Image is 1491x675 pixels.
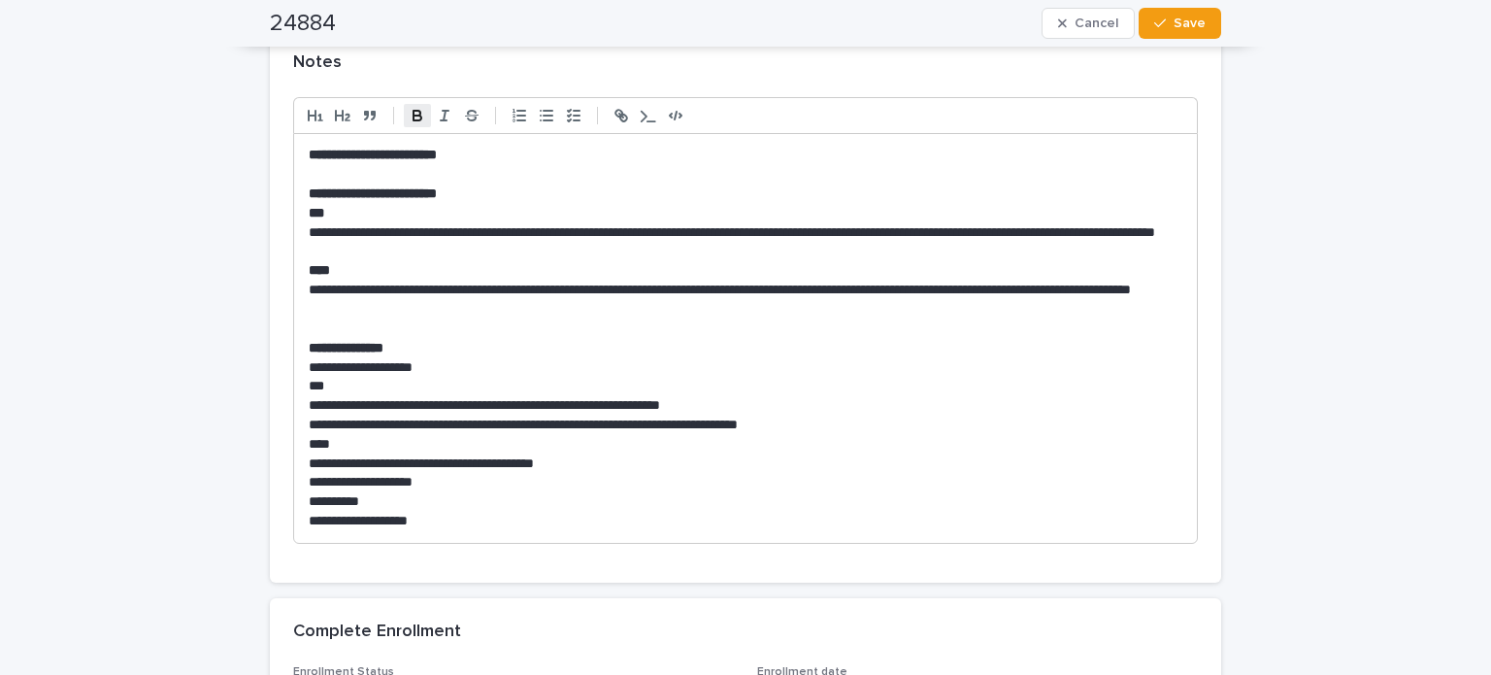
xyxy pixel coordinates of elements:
h2: 24884 [270,10,336,38]
span: Save [1174,17,1206,30]
button: Save [1139,8,1221,39]
h2: Notes [293,52,342,74]
span: Cancel [1075,17,1118,30]
button: Cancel [1042,8,1135,39]
h2: Complete Enrollment [293,622,461,643]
